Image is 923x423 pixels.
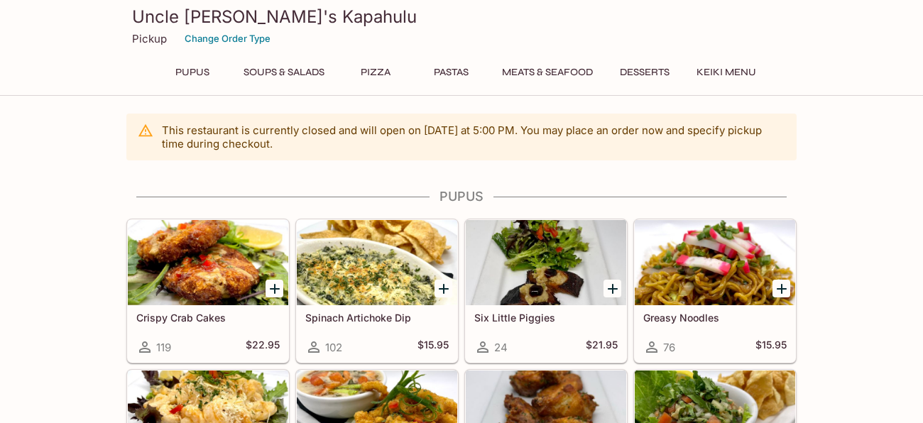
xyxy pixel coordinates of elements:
a: Greasy Noodles76$15.95 [634,219,796,363]
button: Pupus [160,62,224,82]
h5: Six Little Piggies [474,312,618,324]
button: Meats & Seafood [494,62,601,82]
h5: $15.95 [755,339,787,356]
a: Spinach Artichoke Dip102$15.95 [296,219,458,363]
h5: Crispy Crab Cakes [136,312,280,324]
span: 119 [156,341,171,354]
p: This restaurant is currently closed and will open on [DATE] at 5:00 PM . You may place an order n... [162,123,785,150]
button: Pizza [344,62,408,82]
a: Crispy Crab Cakes119$22.95 [127,219,289,363]
button: Add Spinach Artichoke Dip [435,280,452,297]
span: 24 [494,341,508,354]
div: Greasy Noodles [635,220,795,305]
button: Add Six Little Piggies [603,280,621,297]
button: Desserts [612,62,677,82]
span: 102 [325,341,342,354]
h5: $15.95 [417,339,449,356]
h4: Pupus [126,189,797,204]
a: Six Little Piggies24$21.95 [465,219,627,363]
span: 76 [663,341,675,354]
h5: Greasy Noodles [643,312,787,324]
button: Pastas [419,62,483,82]
h5: $21.95 [586,339,618,356]
button: Keiki Menu [689,62,764,82]
div: Six Little Piggies [466,220,626,305]
div: Crispy Crab Cakes [128,220,288,305]
button: Add Crispy Crab Cakes [266,280,283,297]
button: Soups & Salads [236,62,332,82]
h5: Spinach Artichoke Dip [305,312,449,324]
h5: $22.95 [246,339,280,356]
h3: Uncle [PERSON_NAME]'s Kapahulu [132,6,791,28]
div: Spinach Artichoke Dip [297,220,457,305]
button: Change Order Type [178,28,277,50]
button: Add Greasy Noodles [772,280,790,297]
p: Pickup [132,32,167,45]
